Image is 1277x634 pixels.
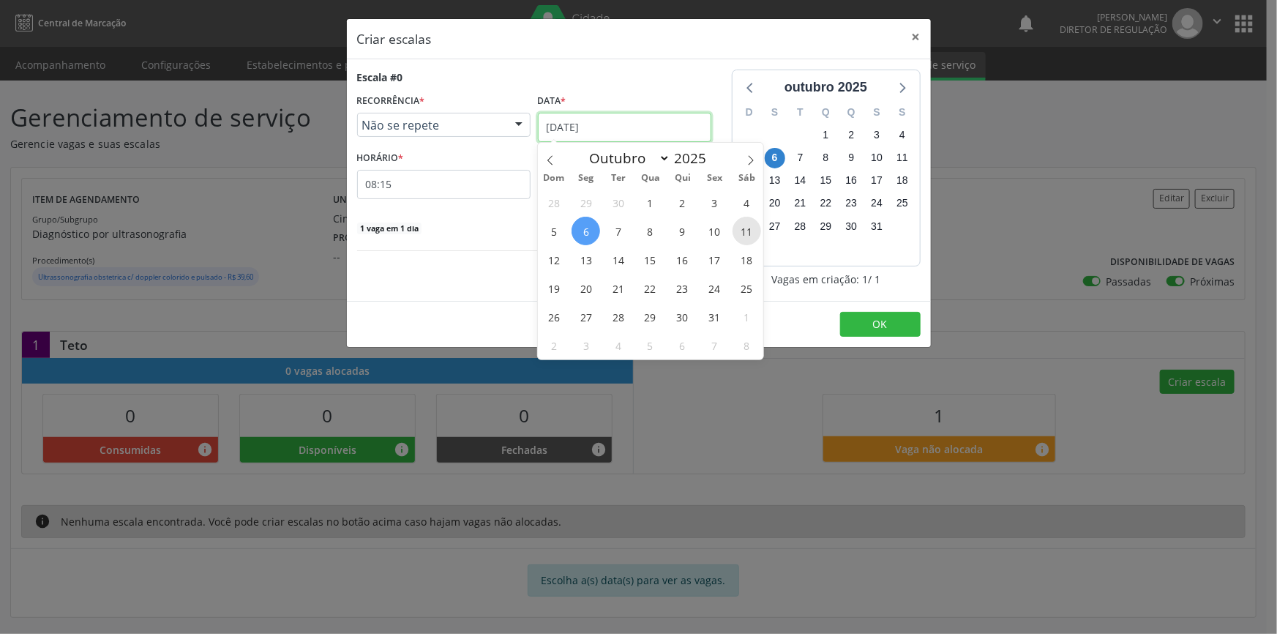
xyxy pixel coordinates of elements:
[604,331,632,359] span: Novembro 4, 2025
[815,124,836,145] span: quarta-feira, 1 de outubro de 2025
[572,331,600,359] span: Novembro 3, 2025
[892,171,913,191] span: sábado, 18 de outubro de 2025
[362,118,501,133] span: Não se repete
[604,217,632,245] span: Outubro 7, 2025
[892,148,913,168] span: sábado, 11 de outubro de 2025
[839,101,864,124] div: Q
[539,331,568,359] span: Novembro 2, 2025
[604,188,632,217] span: Setembro 30, 2025
[572,274,600,302] span: Outubro 20, 2025
[868,272,880,287] span: / 1
[539,245,568,274] span: Outubro 12, 2025
[732,272,921,287] div: Vagas em criação: 1
[866,193,887,214] span: sexta-feira, 24 de outubro de 2025
[357,223,422,234] span: 1 vaga em 1 dia
[733,331,761,359] span: Novembro 8, 2025
[699,174,731,183] span: Sex
[634,174,667,183] span: Qua
[539,188,568,217] span: Setembro 28, 2025
[636,302,664,331] span: Outubro 29, 2025
[815,193,836,214] span: quarta-feira, 22 de outubro de 2025
[357,147,404,170] label: HORÁRIO
[668,217,697,245] span: Outubro 9, 2025
[572,302,600,331] span: Outubro 27, 2025
[737,101,763,124] div: D
[866,148,887,168] span: sexta-feira, 10 de outubro de 2025
[866,124,887,145] span: sexta-feira, 3 de outubro de 2025
[765,193,785,214] span: segunda-feira, 20 de outubro de 2025
[357,170,531,199] input: 00:00
[668,274,697,302] span: Outubro 23, 2025
[790,193,811,214] span: terça-feira, 21 de outubro de 2025
[731,174,763,183] span: Sáb
[733,302,761,331] span: Novembro 1, 2025
[668,302,697,331] span: Outubro 30, 2025
[667,174,699,183] span: Qui
[636,245,664,274] span: Outubro 15, 2025
[357,70,403,85] div: Escala #0
[790,171,811,191] span: terça-feira, 14 de outubro de 2025
[890,101,915,124] div: S
[779,78,873,97] div: outubro 2025
[636,217,664,245] span: Outubro 8, 2025
[866,216,887,236] span: sexta-feira, 31 de outubro de 2025
[733,217,761,245] span: Outubro 11, 2025
[841,148,861,168] span: quinta-feira, 9 de outubro de 2025
[539,217,568,245] span: Outubro 5, 2025
[636,188,664,217] span: Outubro 1, 2025
[700,331,729,359] span: Novembro 7, 2025
[570,174,602,183] span: Seg
[538,90,566,113] label: Data
[873,317,888,331] span: OK
[700,302,729,331] span: Outubro 31, 2025
[604,302,632,331] span: Outubro 28, 2025
[765,216,785,236] span: segunda-feira, 27 de outubro de 2025
[790,148,811,168] span: terça-feira, 7 de outubro de 2025
[815,148,836,168] span: quarta-feira, 8 de outubro de 2025
[700,274,729,302] span: Outubro 24, 2025
[902,19,931,55] button: Close
[733,188,761,217] span: Outubro 4, 2025
[700,245,729,274] span: Outubro 17, 2025
[602,174,634,183] span: Ter
[572,217,600,245] span: Outubro 6, 2025
[841,216,861,236] span: quinta-feira, 30 de outubro de 2025
[700,217,729,245] span: Outubro 10, 2025
[604,274,632,302] span: Outubro 21, 2025
[636,331,664,359] span: Novembro 5, 2025
[583,148,670,168] select: Month
[539,302,568,331] span: Outubro 26, 2025
[762,101,787,124] div: S
[840,312,921,337] button: OK
[668,245,697,274] span: Outubro 16, 2025
[357,29,432,48] h5: Criar escalas
[815,171,836,191] span: quarta-feira, 15 de outubro de 2025
[636,274,664,302] span: Outubro 22, 2025
[668,331,697,359] span: Novembro 6, 2025
[813,101,839,124] div: Q
[670,149,719,168] input: Year
[700,188,729,217] span: Outubro 3, 2025
[841,193,861,214] span: quinta-feira, 23 de outubro de 2025
[538,174,570,183] span: Dom
[572,188,600,217] span: Setembro 29, 2025
[787,101,813,124] div: T
[866,171,887,191] span: sexta-feira, 17 de outubro de 2025
[538,113,711,142] input: Selecione uma data
[841,171,861,191] span: quinta-feira, 16 de outubro de 2025
[892,193,913,214] span: sábado, 25 de outubro de 2025
[765,148,785,168] span: segunda-feira, 6 de outubro de 2025
[864,101,890,124] div: S
[572,245,600,274] span: Outubro 13, 2025
[733,274,761,302] span: Outubro 25, 2025
[668,188,697,217] span: Outubro 2, 2025
[604,245,632,274] span: Outubro 14, 2025
[892,124,913,145] span: sábado, 4 de outubro de 2025
[357,90,425,113] label: RECORRÊNCIA
[790,216,811,236] span: terça-feira, 28 de outubro de 2025
[841,124,861,145] span: quinta-feira, 2 de outubro de 2025
[815,216,836,236] span: quarta-feira, 29 de outubro de 2025
[539,274,568,302] span: Outubro 19, 2025
[765,171,785,191] span: segunda-feira, 13 de outubro de 2025
[733,245,761,274] span: Outubro 18, 2025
